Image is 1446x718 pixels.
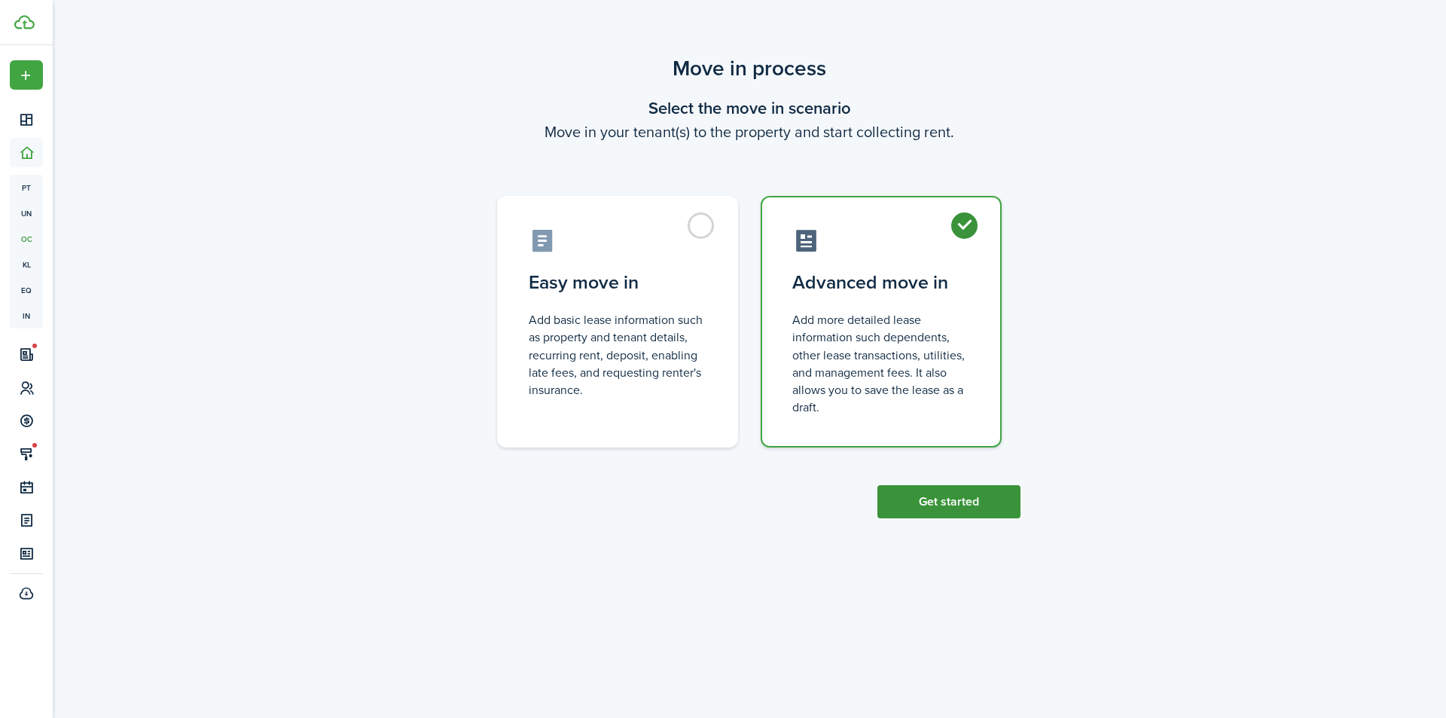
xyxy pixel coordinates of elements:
[10,60,43,90] button: Open menu
[10,226,43,252] a: oc
[10,175,43,200] a: pt
[478,53,1020,84] scenario-title: Move in process
[529,311,706,399] control-radio-card-description: Add basic lease information such as property and tenant details, recurring rent, deposit, enablin...
[529,269,706,296] control-radio-card-title: Easy move in
[792,269,970,296] control-radio-card-title: Advanced move in
[792,311,970,416] control-radio-card-description: Add more detailed lease information such dependents, other lease transactions, utilities, and man...
[478,121,1020,143] wizard-step-header-description: Move in your tenant(s) to the property and start collecting rent.
[10,200,43,226] a: un
[10,303,43,328] a: in
[10,277,43,303] a: eq
[877,485,1020,518] button: Get started
[478,96,1020,121] wizard-step-header-title: Select the move in scenario
[10,252,43,277] a: kl
[14,15,35,29] img: TenantCloud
